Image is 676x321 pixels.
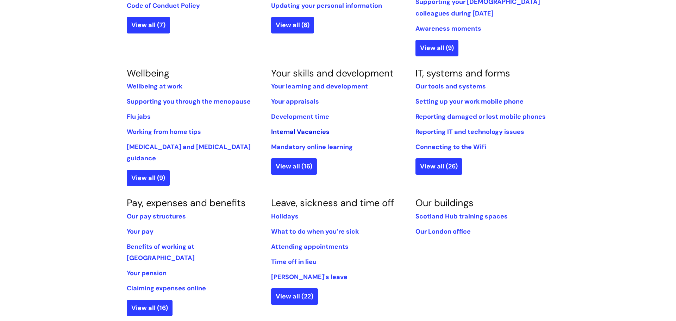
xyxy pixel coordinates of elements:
[271,17,314,33] a: View all (6)
[271,227,359,236] a: What to do when you’re sick
[271,273,348,281] a: [PERSON_NAME]'s leave
[415,82,486,91] a: Our tools and systems
[415,40,458,56] a: View all (9)
[127,1,200,10] a: Code of Conduct Policy
[127,143,251,162] a: [MEDICAL_DATA] and [MEDICAL_DATA] guidance
[127,17,170,33] a: View all (7)
[415,112,546,121] a: Reporting damaged or lost mobile phones
[271,242,349,251] a: Attending appointments
[415,67,510,79] a: IT, systems and forms
[271,82,368,91] a: Your learning and development
[127,212,186,221] a: Our pay structures
[415,143,487,151] a: Connecting to the WiFi
[271,112,329,121] a: Development time
[415,24,481,33] a: Awareness moments
[271,258,317,266] a: Time off in lieu
[271,158,317,174] a: View all (16)
[127,242,195,262] a: Benefits of working at [GEOGRAPHIC_DATA]
[127,170,170,186] a: View all (9)
[271,288,318,304] a: View all (22)
[271,212,299,221] a: Holidays
[415,212,508,221] a: Scotland Hub training spaces
[415,227,471,236] a: Our London office
[127,284,206,292] a: Claiming expenses online
[271,1,382,10] a: Updating your personal information
[127,112,151,121] a: Flu jabs
[127,227,154,236] a: Your pay
[415,158,462,174] a: View all (26)
[127,269,167,277] a: Your pension
[271,197,394,209] a: Leave, sickness and time off
[271,67,394,79] a: Your skills and development
[271,143,353,151] a: Mandatory online learning
[127,197,246,209] a: Pay, expenses and benefits
[415,128,524,136] a: Reporting IT and technology issues
[271,128,330,136] a: Internal Vacancies
[415,97,524,106] a: Setting up your work mobile phone
[271,97,319,106] a: Your appraisals
[127,67,169,79] a: Wellbeing
[127,300,173,316] a: View all (16)
[415,197,474,209] a: Our buildings
[127,128,201,136] a: Working from home tips
[127,97,251,106] a: Supporting you through the menopause
[127,82,182,91] a: Wellbeing at work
